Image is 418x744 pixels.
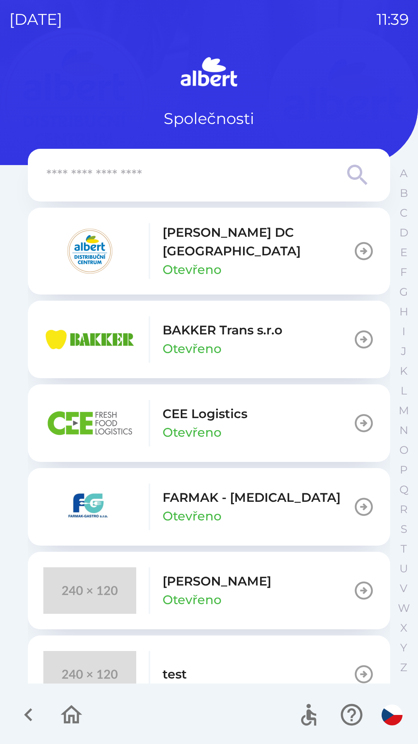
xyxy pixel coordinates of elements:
[43,484,136,530] img: 5ee10d7b-21a5-4c2b-ad2f-5ef9e4226557.png
[394,420,413,440] button: N
[399,424,408,437] p: N
[400,621,407,635] p: X
[400,186,408,200] p: B
[163,591,221,609] p: Otevřeno
[394,322,413,341] button: I
[399,404,409,417] p: M
[163,405,247,423] p: CEE Logistics
[394,401,413,420] button: M
[394,203,413,223] button: C
[400,582,408,595] p: V
[382,704,403,725] img: cs flag
[399,443,408,457] p: O
[400,661,407,674] p: Z
[400,246,408,259] p: E
[394,559,413,579] button: U
[394,440,413,460] button: O
[394,539,413,559] button: T
[28,208,390,294] button: [PERSON_NAME] DC [GEOGRAPHIC_DATA]Otevřeno
[394,223,413,243] button: D
[163,572,271,591] p: [PERSON_NAME]
[399,305,408,319] p: H
[399,483,408,496] p: Q
[163,339,221,358] p: Otevřeno
[401,542,407,556] p: T
[394,262,413,282] button: F
[28,301,390,378] button: BAKKER Trans s.r.oOtevřeno
[43,567,136,614] img: 240x120
[377,8,409,31] p: 11:39
[401,384,407,398] p: L
[163,507,221,525] p: Otevřeno
[400,503,408,516] p: R
[43,316,136,363] img: eba99837-dbda-48f3-8a63-9647f5990611.png
[43,400,136,446] img: ba8847e2-07ef-438b-a6f1-28de549c3032.png
[28,384,390,462] button: CEE LogisticsOtevřeno
[401,522,407,536] p: S
[394,302,413,322] button: H
[398,601,410,615] p: W
[394,499,413,519] button: R
[394,598,413,618] button: W
[163,260,221,279] p: Otevřeno
[394,361,413,381] button: K
[43,228,136,274] img: 092fc4fe-19c8-4166-ad20-d7efd4551fba.png
[402,325,405,338] p: I
[394,381,413,401] button: L
[394,164,413,183] button: A
[163,488,341,507] p: FARMAK - [MEDICAL_DATA]
[28,54,390,91] img: Logo
[163,423,221,442] p: Otevřeno
[394,282,413,302] button: G
[400,206,408,220] p: C
[394,618,413,638] button: X
[394,183,413,203] button: B
[400,265,407,279] p: F
[399,562,408,575] p: U
[394,460,413,480] button: P
[394,341,413,361] button: J
[400,167,408,180] p: A
[9,8,62,31] p: [DATE]
[399,285,408,299] p: G
[394,638,413,658] button: Y
[394,243,413,262] button: E
[28,635,390,713] button: test
[164,107,254,130] p: Společnosti
[163,321,283,339] p: BAKKER Trans s.r.o
[28,552,390,629] button: [PERSON_NAME]Otevřeno
[400,641,407,654] p: Y
[43,651,136,697] img: 240x120
[163,223,353,260] p: [PERSON_NAME] DC [GEOGRAPHIC_DATA]
[399,226,408,239] p: D
[394,519,413,539] button: S
[28,468,390,546] button: FARMAK - [MEDICAL_DATA]Otevřeno
[394,579,413,598] button: V
[163,665,187,684] p: test
[394,658,413,677] button: Z
[401,344,406,358] p: J
[400,364,408,378] p: K
[394,480,413,499] button: Q
[400,463,408,477] p: P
